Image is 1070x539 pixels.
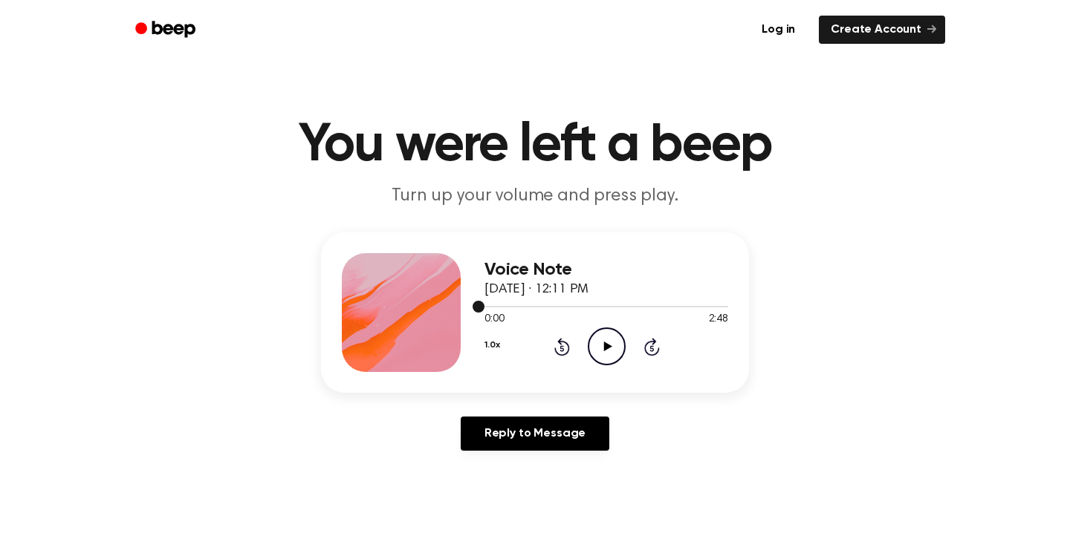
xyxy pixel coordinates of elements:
[125,16,209,45] a: Beep
[819,16,945,44] a: Create Account
[484,283,588,296] span: [DATE] · 12:11 PM
[250,184,820,209] p: Turn up your volume and press play.
[484,260,728,280] h3: Voice Note
[747,13,810,47] a: Log in
[484,312,504,327] span: 0:00
[484,333,499,358] button: 1.0x
[709,312,728,327] span: 2:48
[155,119,915,172] h1: You were left a beep
[461,416,609,451] a: Reply to Message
